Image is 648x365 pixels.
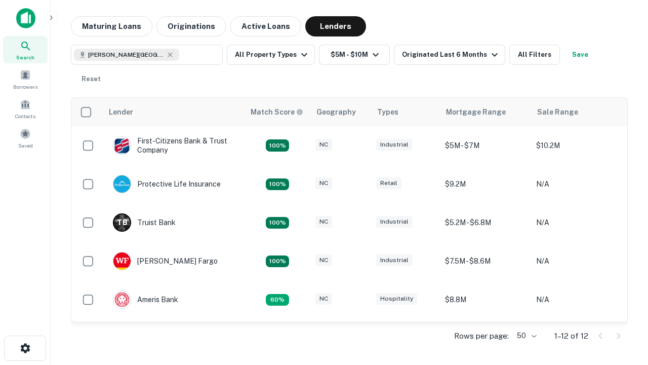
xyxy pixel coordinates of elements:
[16,53,34,61] span: Search
[315,254,332,266] div: NC
[113,136,234,155] div: First-citizens Bank & Trust Company
[88,50,164,59] span: [PERSON_NAME][GEOGRAPHIC_DATA], [GEOGRAPHIC_DATA]
[376,139,413,151] div: Industrial
[305,16,366,36] button: Lenders
[245,98,310,126] th: Capitalize uses an advanced AI algorithm to match your search with the best lender. The match sco...
[3,65,48,93] a: Borrowers
[454,330,509,342] p: Rows per page:
[440,203,531,242] td: $5.2M - $6.8M
[113,252,131,270] img: picture
[376,254,413,266] div: Industrial
[315,139,332,151] div: NC
[251,106,301,118] h6: Match Score
[230,16,301,36] button: Active Loans
[113,175,221,193] div: Protective Life Insurance
[113,137,131,154] img: picture
[3,36,48,63] a: Search
[315,293,332,305] div: NC
[531,280,622,319] td: N/A
[266,294,289,306] div: Matching Properties: 1, hasApolloMatch: undefined
[537,106,578,118] div: Sale Range
[113,213,176,232] div: Truist Bank
[554,330,588,342] p: 1–12 of 12
[71,16,152,36] button: Maturing Loans
[316,106,356,118] div: Geography
[15,112,35,120] span: Contacts
[597,251,648,300] iframe: Chat Widget
[394,45,505,65] button: Originated Last 6 Months
[440,319,531,357] td: $9.2M
[251,106,303,118] div: Capitalize uses an advanced AI algorithm to match your search with the best lender. The match sco...
[376,293,417,305] div: Hospitality
[377,106,398,118] div: Types
[440,280,531,319] td: $8.8M
[531,165,622,203] td: N/A
[319,45,390,65] button: $5M - $10M
[113,175,131,193] img: picture
[376,177,401,189] div: Retail
[440,242,531,280] td: $7.5M - $8.6M
[446,106,506,118] div: Mortgage Range
[227,45,315,65] button: All Property Types
[3,95,48,122] a: Contacts
[531,203,622,242] td: N/A
[315,177,332,189] div: NC
[113,291,131,308] img: picture
[117,217,127,228] p: T B
[440,165,531,203] td: $9.2M
[531,126,622,165] td: $10.2M
[440,126,531,165] td: $5M - $7M
[440,98,531,126] th: Mortgage Range
[315,216,332,228] div: NC
[266,255,289,268] div: Matching Properties: 2, hasApolloMatch: undefined
[371,98,440,126] th: Types
[376,216,413,228] div: Industrial
[531,242,622,280] td: N/A
[531,319,622,357] td: N/A
[156,16,226,36] button: Originations
[513,328,538,343] div: 50
[13,83,37,91] span: Borrowers
[509,45,560,65] button: All Filters
[109,106,133,118] div: Lender
[75,69,107,89] button: Reset
[113,252,218,270] div: [PERSON_NAME] Fargo
[564,45,596,65] button: Save your search to get updates of matches that match your search criteria.
[18,141,33,150] span: Saved
[310,98,371,126] th: Geography
[402,49,501,61] div: Originated Last 6 Months
[266,217,289,229] div: Matching Properties: 3, hasApolloMatch: undefined
[531,98,622,126] th: Sale Range
[266,178,289,191] div: Matching Properties: 2, hasApolloMatch: undefined
[103,98,245,126] th: Lender
[3,124,48,152] a: Saved
[113,290,178,309] div: Ameris Bank
[16,8,35,28] img: capitalize-icon.png
[266,139,289,152] div: Matching Properties: 2, hasApolloMatch: undefined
